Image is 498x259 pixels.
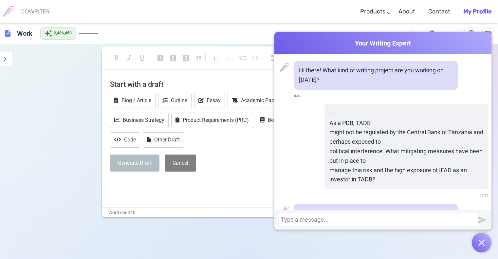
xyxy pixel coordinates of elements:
span: 2,486,450 [54,30,72,37]
span: Your Writing Expert [274,39,491,48]
span: format_bold [113,54,120,62]
h4: Start with a draft [110,76,388,92]
button: Outline [158,93,192,108]
img: profile [278,204,291,217]
p: · As a PDB, TADB might not be regulated by the Central Bank of Tanzania and perhaps exposed to po... [329,109,483,184]
a: About [398,2,415,21]
span: language [428,30,436,38]
span: folder [484,29,492,37]
span: format_quote [195,54,203,62]
span: help_outline [467,29,475,37]
span: looks_one [157,54,164,62]
img: profile [278,61,291,74]
p: To address the potential risks associated with TADB not being regulated by the Central Bank of Ta... [299,209,453,246]
span: 03:21 [480,191,488,200]
button: Code [110,132,140,148]
span: format_underlined [138,54,146,62]
button: Academic Paper [228,93,283,108]
span: format_list_bulleted [226,54,234,62]
h6: Click to edit title [14,27,35,40]
span: description [4,29,12,37]
button: Manage Documents [482,28,494,39]
p: Hi there! What kind of writing project are you working on [DATE]? [299,66,453,85]
span: format_list_numbered [213,54,221,62]
a: My Profile [463,2,491,21]
button: Help & Shortcuts [465,28,477,39]
button: Essay [194,93,225,108]
a: Products [360,2,385,21]
button: Blog / Article [110,93,156,108]
button: Book Report [256,113,300,128]
span: format_align_left [270,54,278,62]
button: Generate Draft [110,155,159,172]
button: Other Draft [143,132,184,148]
span: Web Search [437,30,458,37]
a: Contact [428,2,450,21]
div: Word count: 0 [102,208,397,217]
span: looks_3 [182,54,190,62]
span: checklist [239,54,247,62]
span: code [251,54,259,62]
span: auto_awesome [45,29,52,37]
button: Business Strategy [110,113,169,128]
img: Open chat [478,239,485,246]
img: Send [478,216,487,224]
span: 03:20 [294,91,303,101]
h6: COWRITER [20,9,50,14]
button: Cancel [165,155,196,172]
span: format_italic [125,54,133,62]
button: Product Requirements (PRD) [171,113,253,128]
b: My Profile [463,8,491,15]
span: looks_two [169,54,177,62]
